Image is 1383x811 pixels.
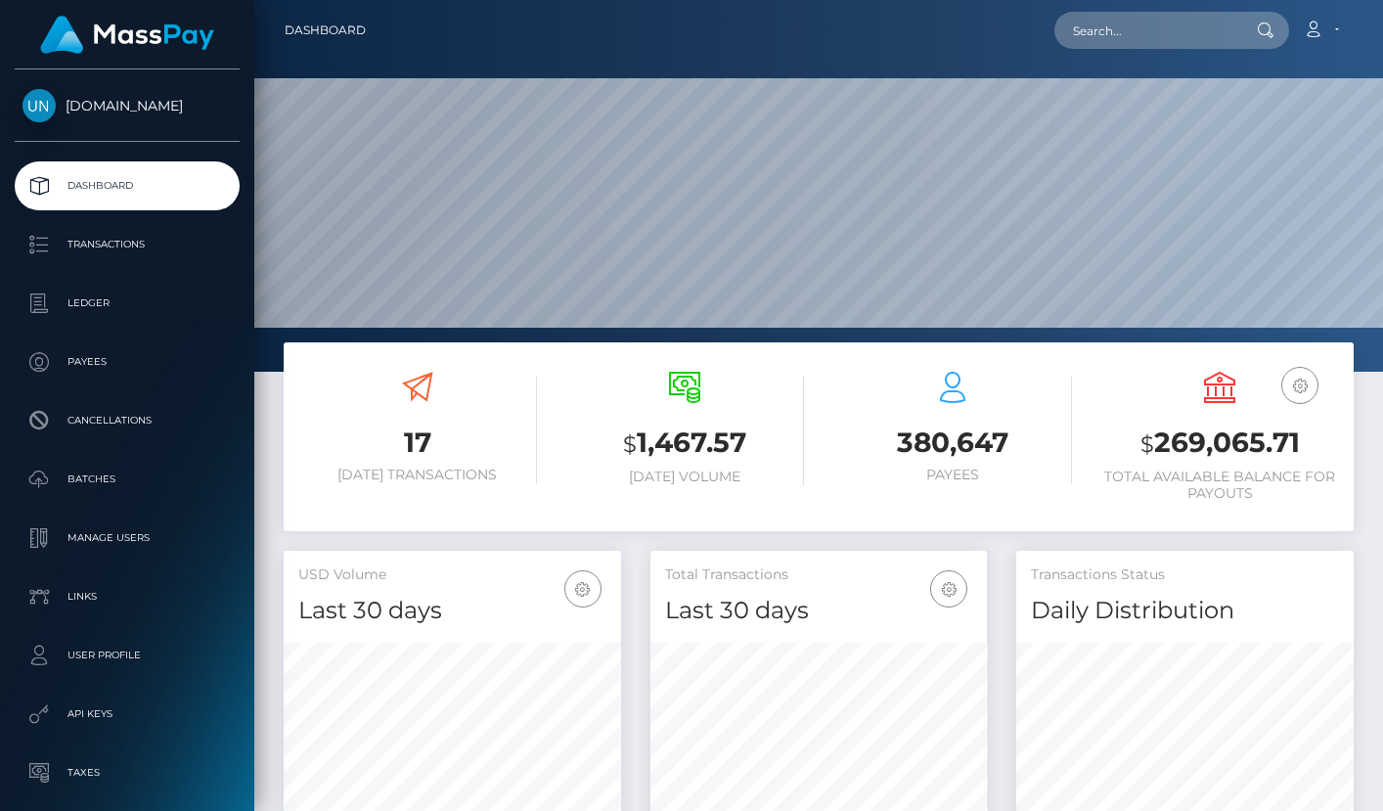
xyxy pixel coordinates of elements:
[22,171,232,201] p: Dashboard
[15,514,240,563] a: Manage Users
[833,424,1072,462] h3: 380,647
[298,467,537,483] h6: [DATE] Transactions
[833,467,1072,483] h6: Payees
[298,565,606,585] h5: USD Volume
[1031,565,1339,585] h5: Transactions Status
[1101,424,1340,464] h3: 269,065.71
[15,338,240,386] a: Payees
[40,16,214,54] img: MassPay Logo
[566,424,805,464] h3: 1,467.57
[15,748,240,797] a: Taxes
[665,594,973,628] h4: Last 30 days
[1101,469,1340,502] h6: Total Available Balance for Payouts
[1140,430,1154,458] small: $
[15,396,240,445] a: Cancellations
[15,279,240,328] a: Ledger
[285,10,366,51] a: Dashboard
[566,469,805,485] h6: [DATE] Volume
[22,699,232,729] p: API Keys
[623,430,637,458] small: $
[15,572,240,621] a: Links
[22,89,56,122] img: Unlockt.me
[298,594,606,628] h4: Last 30 days
[298,424,537,462] h3: 17
[15,97,240,114] span: [DOMAIN_NAME]
[22,289,232,318] p: Ledger
[15,220,240,269] a: Transactions
[665,565,973,585] h5: Total Transactions
[22,523,232,553] p: Manage Users
[22,230,232,259] p: Transactions
[15,690,240,739] a: API Keys
[22,465,232,494] p: Batches
[22,582,232,611] p: Links
[1054,12,1238,49] input: Search...
[22,347,232,377] p: Payees
[15,631,240,680] a: User Profile
[22,758,232,788] p: Taxes
[15,455,240,504] a: Batches
[1031,594,1339,628] h4: Daily Distribution
[22,406,232,435] p: Cancellations
[15,161,240,210] a: Dashboard
[22,641,232,670] p: User Profile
